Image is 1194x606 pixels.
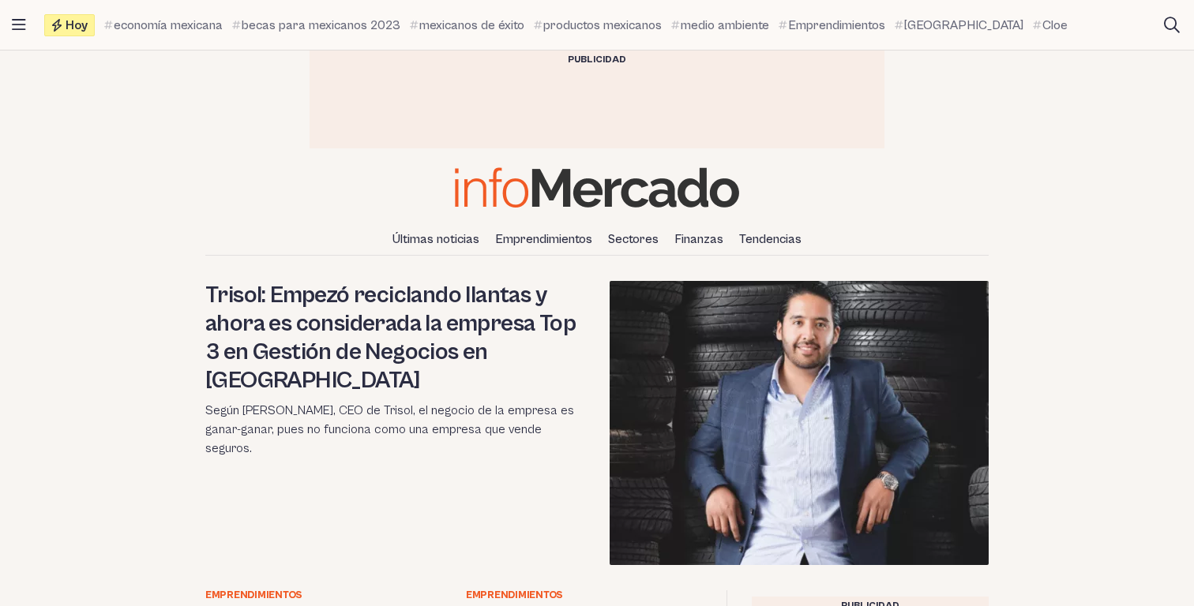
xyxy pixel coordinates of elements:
[602,226,665,252] a: Sectores
[788,16,885,35] span: Emprendimientos
[205,590,441,600] a: Emprendimientos
[904,16,1023,35] span: [GEOGRAPHIC_DATA]
[733,226,808,252] a: Tendencias
[66,19,88,32] span: Hoy
[895,16,1023,35] a: [GEOGRAPHIC_DATA]
[1033,16,1068,35] a: Cloe
[419,16,524,35] span: mexicanos de éxito
[1042,16,1068,35] span: Cloe
[681,16,769,35] span: medio ambiente
[610,281,989,565] img: Trisol
[232,16,400,35] a: becas para mexicanos 2023
[779,16,885,35] a: Emprendimientos
[104,16,223,35] a: economía mexicana
[543,16,662,35] span: productos mexicanos
[205,282,576,394] a: Trisol: Empezó reciclando llantas y ahora es considerada la empresa Top 3 en Gestión de Negocios ...
[386,226,486,252] a: Últimas noticias
[310,50,884,69] div: Publicidad
[466,590,701,600] a: Emprendimientos
[410,16,524,35] a: mexicanos de éxito
[114,16,223,35] span: economía mexicana
[489,226,599,252] a: Emprendimientos
[534,16,662,35] a: productos mexicanos
[455,167,739,208] img: Infomercado México logo
[205,401,584,458] p: Según [PERSON_NAME], CEO de Trisol, el negocio de la empresa es ganar-ganar, pues no funciona com...
[668,226,730,252] a: Finanzas
[671,16,769,35] a: medio ambiente
[242,16,400,35] span: becas para mexicanos 2023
